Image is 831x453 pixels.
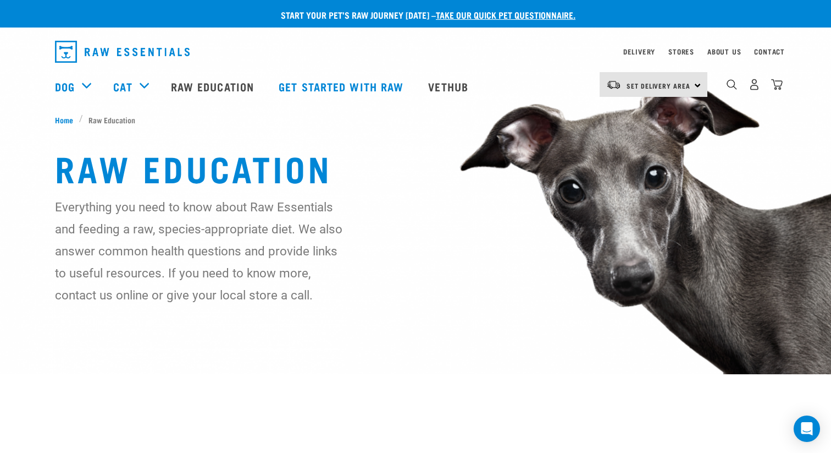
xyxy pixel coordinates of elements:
[771,79,783,90] img: home-icon@2x.png
[113,78,132,95] a: Cat
[436,12,575,17] a: take our quick pet questionnaire.
[727,79,737,90] img: home-icon-1@2x.png
[55,148,776,187] h1: Raw Education
[606,80,621,90] img: van-moving.png
[160,64,268,108] a: Raw Education
[749,79,760,90] img: user.png
[55,114,776,125] nav: breadcrumbs
[707,50,741,53] a: About Us
[55,114,79,125] a: Home
[668,50,694,53] a: Stores
[55,114,73,125] span: Home
[754,50,785,53] a: Contact
[268,64,417,108] a: Get started with Raw
[794,416,820,442] div: Open Intercom Messenger
[46,36,785,67] nav: dropdown navigation
[623,50,655,53] a: Delivery
[55,41,190,63] img: Raw Essentials Logo
[55,196,344,306] p: Everything you need to know about Raw Essentials and feeding a raw, species-appropriate diet. We ...
[417,64,482,108] a: Vethub
[627,84,690,88] span: Set Delivery Area
[55,78,75,95] a: Dog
